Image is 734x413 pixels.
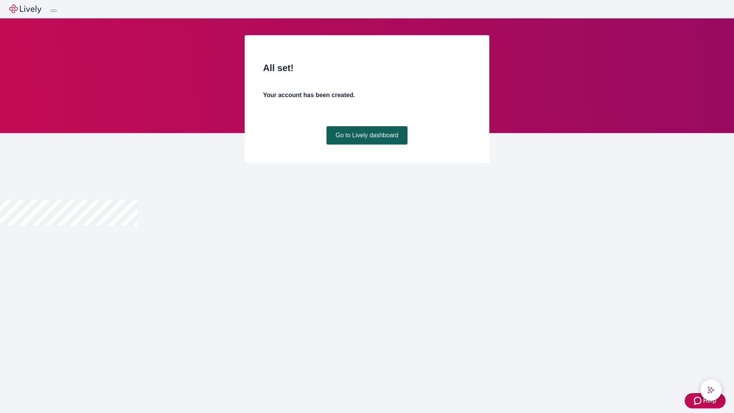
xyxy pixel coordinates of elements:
button: Zendesk support iconHelp [685,393,726,408]
h2: All set! [263,61,471,75]
button: Log out [50,10,57,12]
button: chat [700,379,722,401]
img: Lively [9,5,41,14]
svg: Lively AI Assistant [707,386,715,394]
span: Help [703,396,716,405]
svg: Zendesk support icon [694,396,703,405]
a: Go to Lively dashboard [326,126,408,145]
h4: Your account has been created. [263,91,471,100]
